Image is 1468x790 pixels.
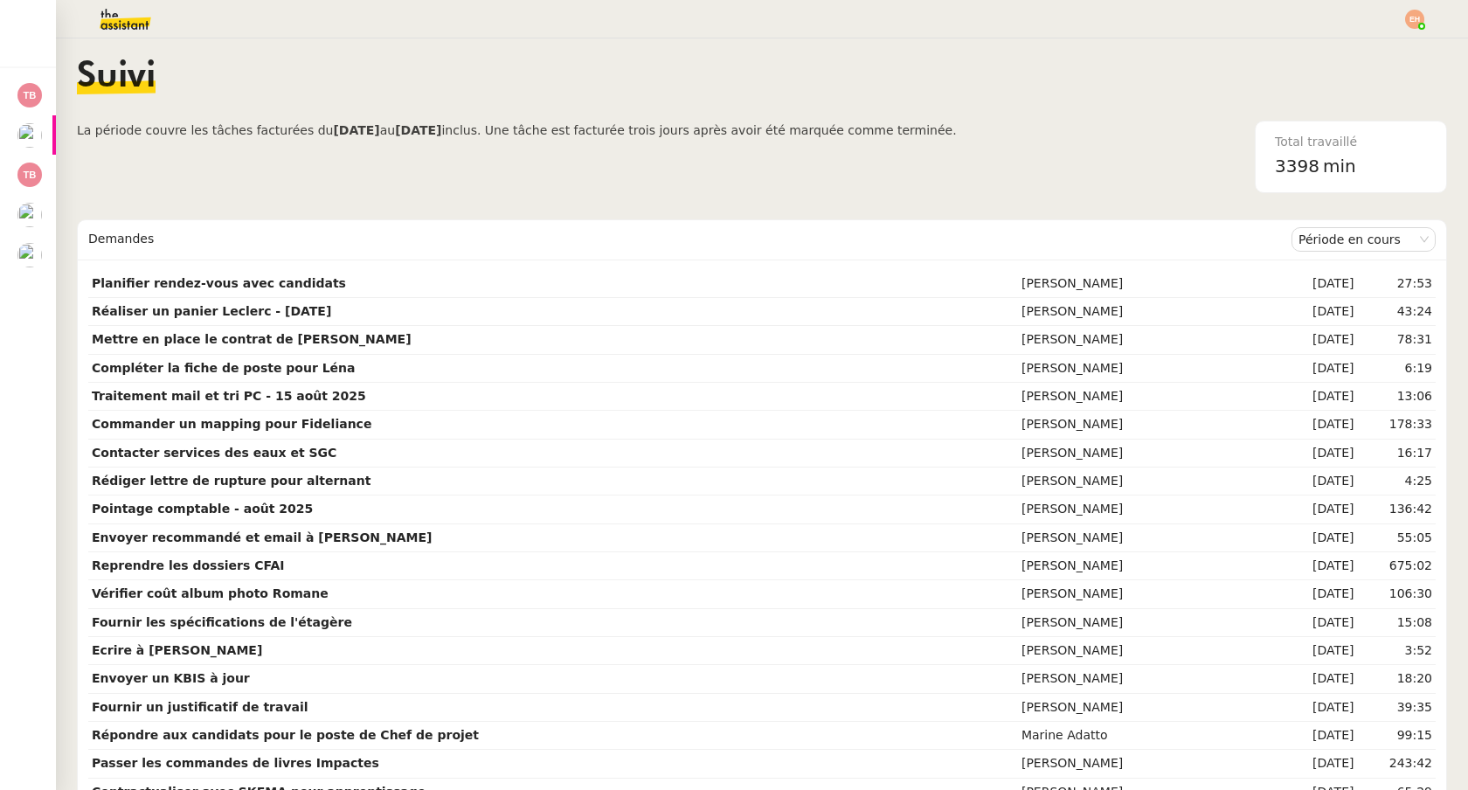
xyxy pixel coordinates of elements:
[1357,552,1436,580] td: 675:02
[1357,722,1436,750] td: 99:15
[1298,228,1429,251] nz-select-item: Période en cours
[17,203,42,227] img: users%2FABbKNE6cqURruDjcsiPjnOKQJp72%2Favatar%2F553dd27b-fe40-476d-bebb-74bc1599d59c
[1357,637,1436,665] td: 3:52
[1282,609,1358,637] td: [DATE]
[1018,524,1282,552] td: [PERSON_NAME]
[1018,355,1282,383] td: [PERSON_NAME]
[1282,440,1358,468] td: [DATE]
[77,59,156,94] span: Suivi
[1282,665,1358,693] td: [DATE]
[395,123,441,137] b: [DATE]
[1282,750,1358,778] td: [DATE]
[1018,552,1282,580] td: [PERSON_NAME]
[333,123,379,137] b: [DATE]
[1282,722,1358,750] td: [DATE]
[1282,694,1358,722] td: [DATE]
[1282,524,1358,552] td: [DATE]
[1282,411,1358,439] td: [DATE]
[1275,156,1319,177] span: 3398
[77,123,333,137] span: La période couvre les tâches facturées du
[1282,495,1358,523] td: [DATE]
[1282,580,1358,608] td: [DATE]
[1018,298,1282,326] td: [PERSON_NAME]
[92,615,352,629] strong: Fournir les spécifications de l'étagère
[1018,722,1282,750] td: Marine Adatto
[1018,440,1282,468] td: [PERSON_NAME]
[1018,694,1282,722] td: [PERSON_NAME]
[1357,524,1436,552] td: 55:05
[92,502,313,516] strong: Pointage comptable - août 2025
[1357,468,1436,495] td: 4:25
[1282,468,1358,495] td: [DATE]
[92,643,262,657] strong: Ecrire à [PERSON_NAME]
[1357,383,1436,411] td: 13:06
[1018,383,1282,411] td: [PERSON_NAME]
[17,243,42,267] img: users%2F8F3ae0CdRNRxLT9M8DTLuFZT1wq1%2Favatar%2F8d3ba6ea-8103-41c2-84d4-2a4cca0cf040
[1018,468,1282,495] td: [PERSON_NAME]
[1357,326,1436,354] td: 78:31
[1018,609,1282,637] td: [PERSON_NAME]
[92,446,336,460] strong: Contacter services des eaux et SGC
[1018,637,1282,665] td: [PERSON_NAME]
[17,123,42,148] img: users%2FtFhOaBya8rNVU5KG7br7ns1BCvi2%2Favatar%2Faa8c47da-ee6c-4101-9e7d-730f2e64f978
[88,222,1291,257] div: Demandes
[1357,440,1436,468] td: 16:17
[1018,750,1282,778] td: [PERSON_NAME]
[92,332,412,346] strong: Mettre en place le contrat de [PERSON_NAME]
[1357,355,1436,383] td: 6:19
[92,586,329,600] strong: Vérifier coût album photo Romane
[1405,10,1424,29] img: svg
[1357,580,1436,608] td: 106:30
[1018,326,1282,354] td: [PERSON_NAME]
[92,276,346,290] strong: Planifier rendez-vous avec candidats
[1357,411,1436,439] td: 178:33
[1275,132,1427,152] div: Total travaillé
[17,163,42,187] img: svg
[441,123,956,137] span: inclus. Une tâche est facturée trois jours après avoir été marquée comme terminée.
[92,671,250,685] strong: Envoyer un KBIS à jour
[92,474,370,488] strong: Rédiger lettre de rupture pour alternant
[1018,270,1282,298] td: [PERSON_NAME]
[1357,750,1436,778] td: 243:42
[92,558,284,572] strong: Reprendre les dossiers CFAI
[1357,609,1436,637] td: 15:08
[1018,665,1282,693] td: [PERSON_NAME]
[1018,495,1282,523] td: [PERSON_NAME]
[1357,298,1436,326] td: 43:24
[92,304,331,318] strong: Réaliser un panier Leclerc - [DATE]
[1357,694,1436,722] td: 39:35
[1282,355,1358,383] td: [DATE]
[1018,411,1282,439] td: [PERSON_NAME]
[1282,383,1358,411] td: [DATE]
[17,83,42,107] img: svg
[92,700,308,714] strong: Fournir un justificatif de travail
[1282,298,1358,326] td: [DATE]
[1357,270,1436,298] td: 27:53
[92,361,356,375] strong: Compléter la fiche de poste pour Léna
[92,530,433,544] strong: Envoyer recommandé et email à [PERSON_NAME]
[92,756,379,770] strong: Passer les commandes de livres Impactes
[1357,495,1436,523] td: 136:42
[1282,552,1358,580] td: [DATE]
[1282,326,1358,354] td: [DATE]
[92,728,479,742] strong: Répondre aux candidats pour le poste de Chef de projet
[92,417,371,431] strong: Commander un mapping pour Fideliance
[1357,665,1436,693] td: 18:20
[92,389,366,403] strong: Traitement mail et tri PC - 15 août 2025
[1323,152,1356,181] span: min
[1018,580,1282,608] td: [PERSON_NAME]
[380,123,395,137] span: au
[1282,637,1358,665] td: [DATE]
[1282,270,1358,298] td: [DATE]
